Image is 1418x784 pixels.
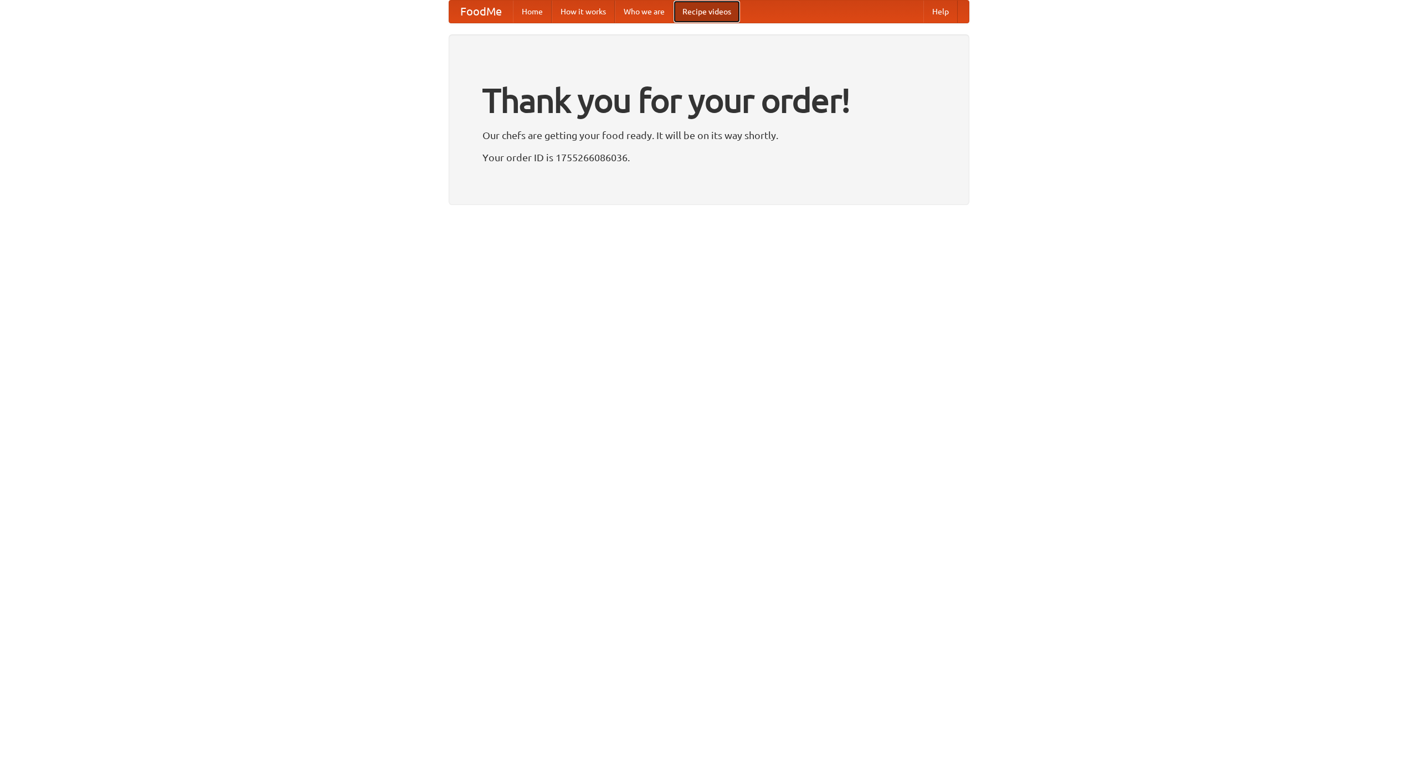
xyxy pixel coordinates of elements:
h1: Thank you for your order! [482,74,936,127]
a: FoodMe [449,1,513,23]
a: Help [923,1,958,23]
a: Who we are [615,1,674,23]
p: Our chefs are getting your food ready. It will be on its way shortly. [482,127,936,144]
a: Home [513,1,552,23]
p: Your order ID is 1755266086036. [482,149,936,166]
a: How it works [552,1,615,23]
a: Recipe videos [674,1,740,23]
